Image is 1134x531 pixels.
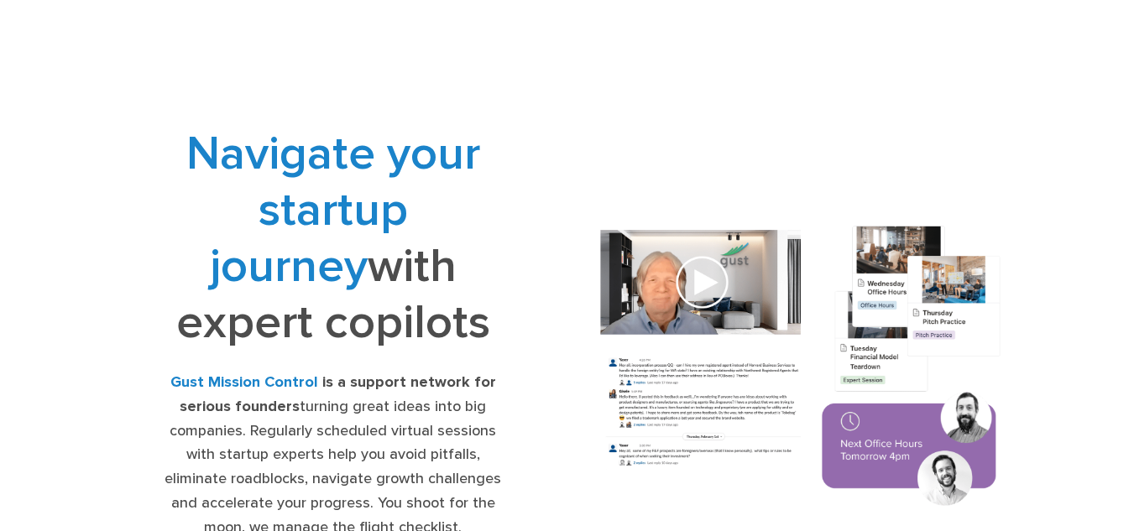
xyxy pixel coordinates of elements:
span: Navigate your startup journey [186,126,480,294]
h1: with expert copilots [155,126,510,351]
img: Composition of calendar events, a video call presentation, and chat rooms [579,210,1022,526]
strong: is a support network for serious founders [180,373,496,415]
strong: Gust Mission Control [170,373,318,391]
